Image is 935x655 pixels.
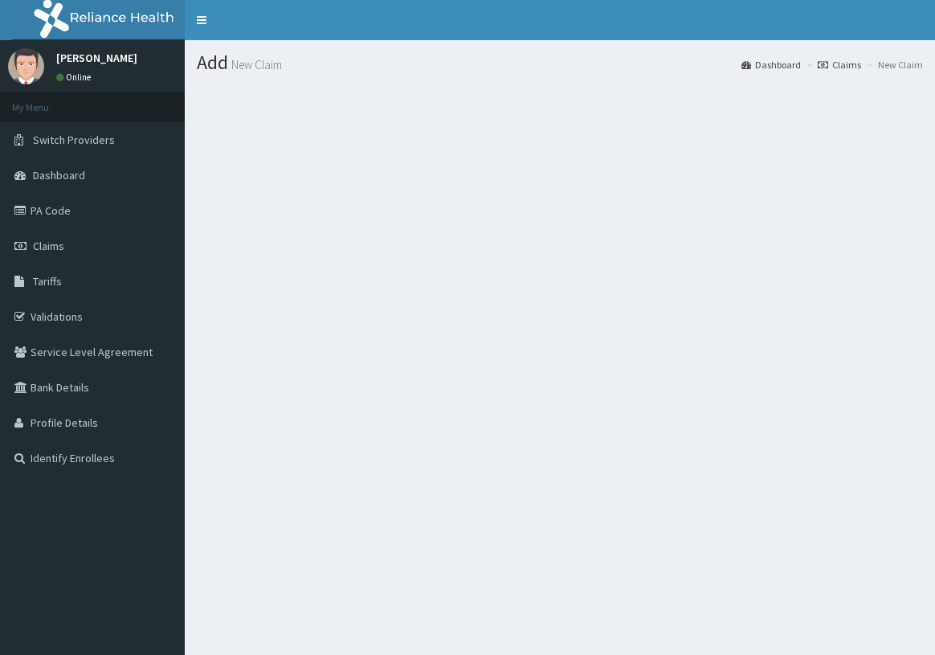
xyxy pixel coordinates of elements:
small: New Claim [228,59,282,71]
a: Online [56,72,95,83]
img: User Image [8,48,44,84]
a: Claims [818,58,861,72]
span: Switch Providers [33,133,115,147]
p: [PERSON_NAME] [56,52,137,63]
a: Dashboard [741,58,801,72]
h1: Add [197,52,923,73]
li: New Claim [863,58,923,72]
span: Dashboard [33,168,85,182]
span: Tariffs [33,274,62,289]
span: Claims [33,239,64,253]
